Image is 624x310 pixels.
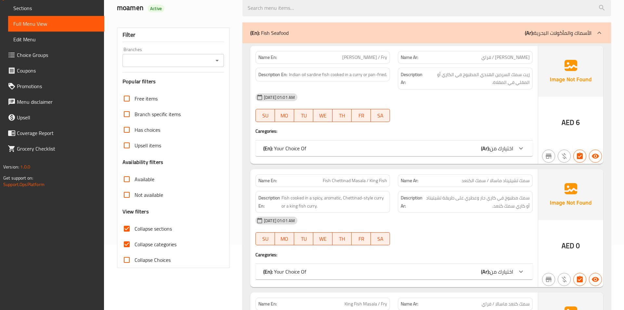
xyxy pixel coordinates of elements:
[3,125,104,141] a: Coverage Report
[354,111,368,120] span: FR
[135,142,161,149] span: Upsell items
[148,6,164,12] span: Active
[424,71,530,87] span: زيت سمك السردين الهندي المطبوخ في الكاري أو المقلي في المقلاة.
[3,180,45,189] a: Support.OpsPlatform
[335,234,349,244] span: TH
[401,54,418,61] strong: Name Ar:
[401,71,423,87] strong: Description Ar:
[294,109,313,122] button: TU
[481,267,490,276] b: (Ar):
[135,126,160,134] span: Has choices
[289,71,387,79] span: Indian oil sardine fish cooked in a curry or pan-fried.
[558,150,571,163] button: Purchased item
[135,191,163,199] span: Not available
[275,109,294,122] button: MO
[352,232,371,245] button: FR
[17,129,99,137] span: Coverage Report
[490,267,513,276] span: اختيارك من
[3,174,33,182] span: Get support on:
[482,301,530,307] span: سمك كنعد ماسالا / فراي
[576,239,580,252] span: 0
[258,71,287,79] strong: Description En:
[589,150,602,163] button: Available
[373,111,387,120] span: SA
[242,22,611,43] div: (En): Fish Seafood(Ar):الأسماك والمأكولات البحرية
[123,208,149,215] h3: View filters
[278,111,292,120] span: MO
[13,20,99,28] span: Full Menu View
[401,301,418,307] strong: Name Ar:
[13,35,99,43] span: Edit Menu
[20,163,30,171] span: 1.0.0
[542,273,555,286] button: Not branch specific item
[401,177,418,184] strong: Name Ar:
[371,232,390,245] button: SA
[525,28,534,38] b: (Ar):
[250,29,289,37] p: Fish Seafood
[263,144,306,152] p: Your Choice Of
[258,177,277,184] strong: Name En:
[490,143,513,153] span: اختيارك من
[538,46,603,97] img: Ae5nvW7+0k+MAAAAAElFTkSuQmCC
[373,234,387,244] span: SA
[255,109,275,122] button: SU
[576,116,580,129] span: 6
[17,51,99,59] span: Choice Groups
[297,111,311,120] span: TU
[481,54,530,61] span: [PERSON_NAME] / فراي
[332,109,352,122] button: TH
[263,143,273,153] b: (En):
[213,56,222,65] button: Open
[258,111,272,120] span: SU
[589,273,602,286] button: Available
[148,5,164,12] div: Active
[3,47,104,63] a: Choice Groups
[332,232,352,245] button: TH
[135,240,176,248] span: Collapse categories
[275,232,294,245] button: MO
[352,109,371,122] button: FR
[135,110,181,118] span: Branch specific items
[335,111,349,120] span: TH
[258,234,272,244] span: SU
[8,0,104,16] a: Sections
[255,128,533,134] h4: Caregories:
[313,109,332,122] button: WE
[316,111,330,120] span: WE
[401,194,422,210] strong: Description Ar:
[258,194,280,210] strong: Description En:
[542,150,555,163] button: Not branch specific item
[3,63,104,78] a: Coupons
[135,175,154,183] span: Available
[538,169,603,220] img: Ae5nvW7+0k+MAAAAAElFTkSuQmCC
[354,234,368,244] span: FR
[481,143,490,153] b: (Ar):
[135,256,171,264] span: Collapse Choices
[17,82,99,90] span: Promotions
[123,158,163,166] h3: Availability filters
[17,67,99,74] span: Coupons
[313,232,332,245] button: WE
[278,234,292,244] span: MO
[558,273,571,286] button: Purchased item
[323,177,387,184] span: Fish Chettinad Masala / King Fish
[17,114,99,121] span: Upsell
[573,273,586,286] button: Has choices
[123,28,224,42] div: Filter
[294,232,313,245] button: TU
[17,145,99,153] span: Grocery Checklist
[525,29,591,37] p: الأسماك والمأكولات البحرية
[3,163,19,171] span: Version:
[135,225,172,233] span: Collapse sections
[3,141,104,156] a: Grocery Checklist
[371,109,390,122] button: SA
[342,54,387,61] span: [PERSON_NAME] / Fry
[255,251,533,258] h4: Caregories:
[8,32,104,47] a: Edit Menu
[3,94,104,110] a: Menu disclaimer
[17,98,99,106] span: Menu disclaimer
[461,177,530,184] span: سمك تشيتيناد ماسالا / سمك الكنعد
[261,218,297,224] span: [DATE] 01:01 AM
[573,150,586,163] button: Has choices
[123,78,224,85] h3: Popular filters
